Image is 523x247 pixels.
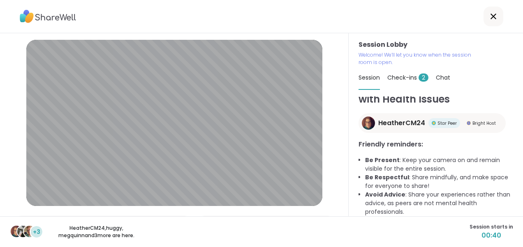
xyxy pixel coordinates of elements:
[470,223,513,231] span: Session starts in
[470,231,513,240] span: 00:40
[365,190,513,216] li: : Share your experiences rather than advice, as peers are not mental health professionals.
[419,73,428,82] span: 2
[467,121,471,125] img: Bright Host
[33,228,40,236] span: +3
[362,117,375,130] img: HeatherCM24
[437,120,457,126] span: Star Peer
[365,173,513,190] li: : Share mindfully, and make space for everyone to share!
[359,40,513,50] h3: Session Lobby
[359,73,380,82] span: Session
[378,118,425,128] span: HeatherCM24
[472,120,496,126] span: Bright Host
[17,226,29,237] img: huggy
[359,51,477,66] p: Welcome! We’ll let you know when the session room is open.
[50,224,142,239] p: HeatherCM24 , huggy , megquinn and 3 more are here.
[24,226,35,237] img: megquinn
[359,113,506,133] a: HeatherCM24HeatherCM24Star PeerStar PeerBright HostBright Host
[432,121,436,125] img: Star Peer
[365,156,400,164] b: Be Present
[11,226,22,237] img: HeatherCM24
[436,73,450,82] span: Chat
[365,156,513,173] li: : Keep your camera on and remain visible for the entire session.
[365,173,409,181] b: Be Respectful
[20,7,76,26] img: ShareWell Logo
[359,140,513,149] h3: Friendly reminders:
[387,73,428,82] span: Check-ins
[365,190,405,199] b: Avoid Advice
